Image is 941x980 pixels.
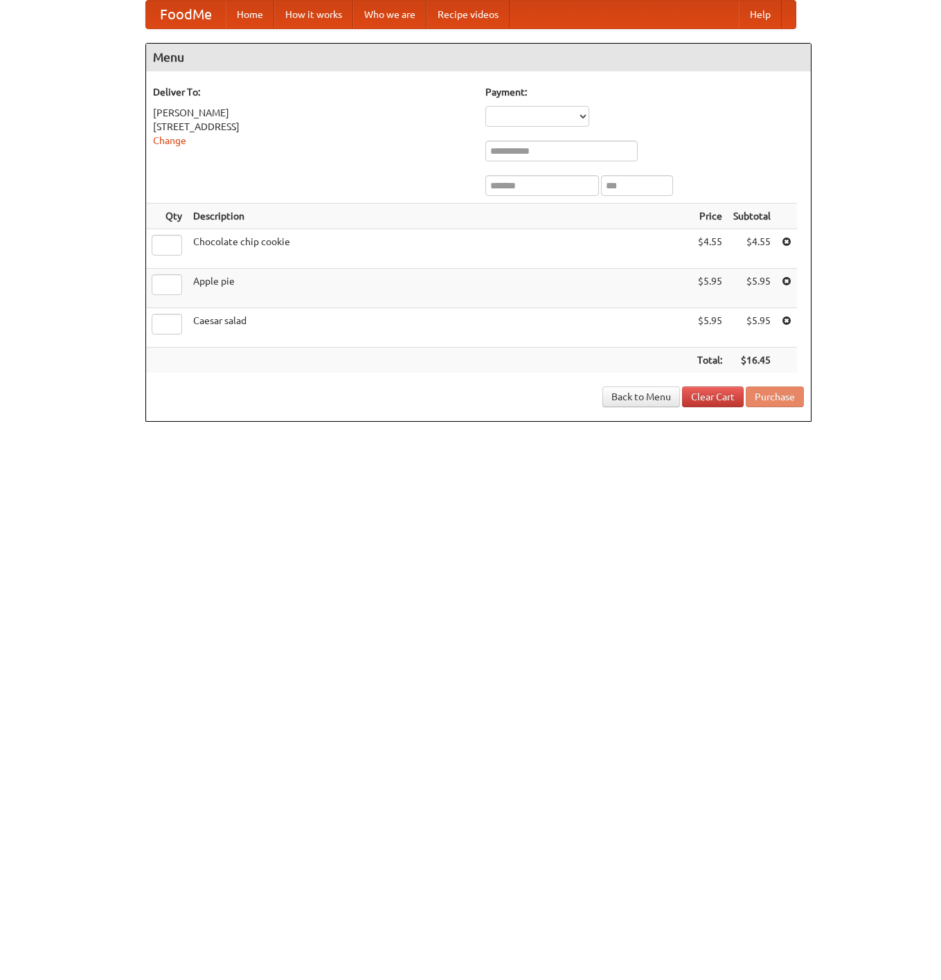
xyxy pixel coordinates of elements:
[188,204,692,229] th: Description
[274,1,353,28] a: How it works
[153,85,472,99] h5: Deliver To:
[146,1,226,28] a: FoodMe
[188,229,692,269] td: Chocolate chip cookie
[692,308,728,348] td: $5.95
[728,348,776,373] th: $16.45
[728,204,776,229] th: Subtotal
[226,1,274,28] a: Home
[692,229,728,269] td: $4.55
[153,120,472,134] div: [STREET_ADDRESS]
[153,135,186,146] a: Change
[188,269,692,308] td: Apple pie
[485,85,804,99] h5: Payment:
[692,348,728,373] th: Total:
[353,1,427,28] a: Who we are
[728,229,776,269] td: $4.55
[746,386,804,407] button: Purchase
[682,386,744,407] a: Clear Cart
[739,1,782,28] a: Help
[602,386,680,407] a: Back to Menu
[146,44,811,71] h4: Menu
[692,204,728,229] th: Price
[153,106,472,120] div: [PERSON_NAME]
[692,269,728,308] td: $5.95
[146,204,188,229] th: Qty
[188,308,692,348] td: Caesar salad
[728,308,776,348] td: $5.95
[728,269,776,308] td: $5.95
[427,1,510,28] a: Recipe videos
